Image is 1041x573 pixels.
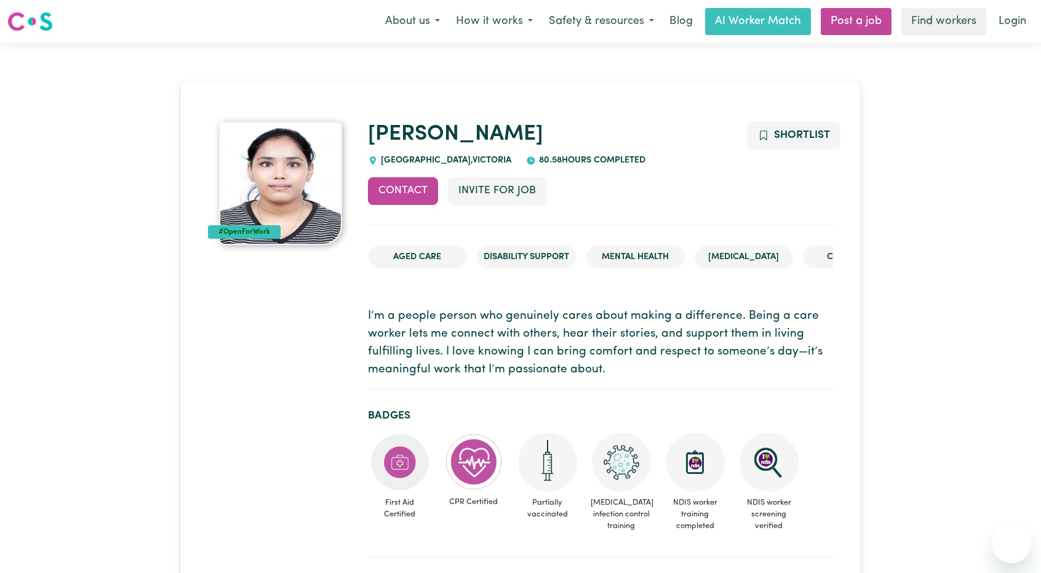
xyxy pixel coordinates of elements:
img: CS Academy: COVID-19 Infection Control Training course completed [592,433,651,492]
iframe: Button to launch messaging window [992,524,1031,563]
a: Post a job [821,8,891,35]
span: Partially vaccinated [516,492,580,525]
a: [PERSON_NAME] [368,124,543,145]
img: CS Academy: Introduction to NDIS Worker Training course completed [666,433,725,492]
li: Aged Care [368,246,466,269]
span: [MEDICAL_DATA] infection control training [589,492,653,537]
button: How it works [448,9,541,34]
span: NDIS worker training completed [663,492,727,537]
button: Add to shortlist [748,122,840,149]
a: Careseekers logo [7,7,53,36]
span: NDIS worker screening verified [737,492,801,537]
button: Contact [368,177,438,204]
a: Blog [662,8,700,35]
a: AI Worker Match [705,8,811,35]
li: Child care [803,246,901,269]
li: Disability Support [476,246,576,269]
span: [GEOGRAPHIC_DATA] , Victoria [378,156,511,165]
button: Safety & resources [541,9,662,34]
img: Care and support worker has completed First Aid Certification [370,433,429,492]
img: Care and support worker has completed CPR Certification [444,433,503,492]
span: Shortlist [774,130,830,140]
li: Mental Health [586,246,685,269]
img: Careseekers logo [7,10,53,33]
span: CPR Certified [442,491,506,513]
img: NDIS Worker Screening Verified [740,433,799,492]
div: #OpenForWork [208,225,281,239]
button: About us [377,9,448,34]
span: 80.58 hours completed [536,156,645,165]
a: Login [991,8,1034,35]
li: [MEDICAL_DATA] [695,246,793,269]
button: Invite for Job [448,177,546,204]
p: I’m a people person who genuinely cares about making a difference. Being a care worker lets me co... [368,308,833,379]
img: Bilha Sara [219,122,342,245]
h2: Badges [368,409,833,422]
img: Care and support worker has received 1 dose of the COVID-19 vaccine [518,433,577,492]
span: First Aid Certified [368,492,432,525]
a: Find workers [901,8,986,35]
a: Bilha Sara 's profile picture'#OpenForWork [208,122,353,245]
